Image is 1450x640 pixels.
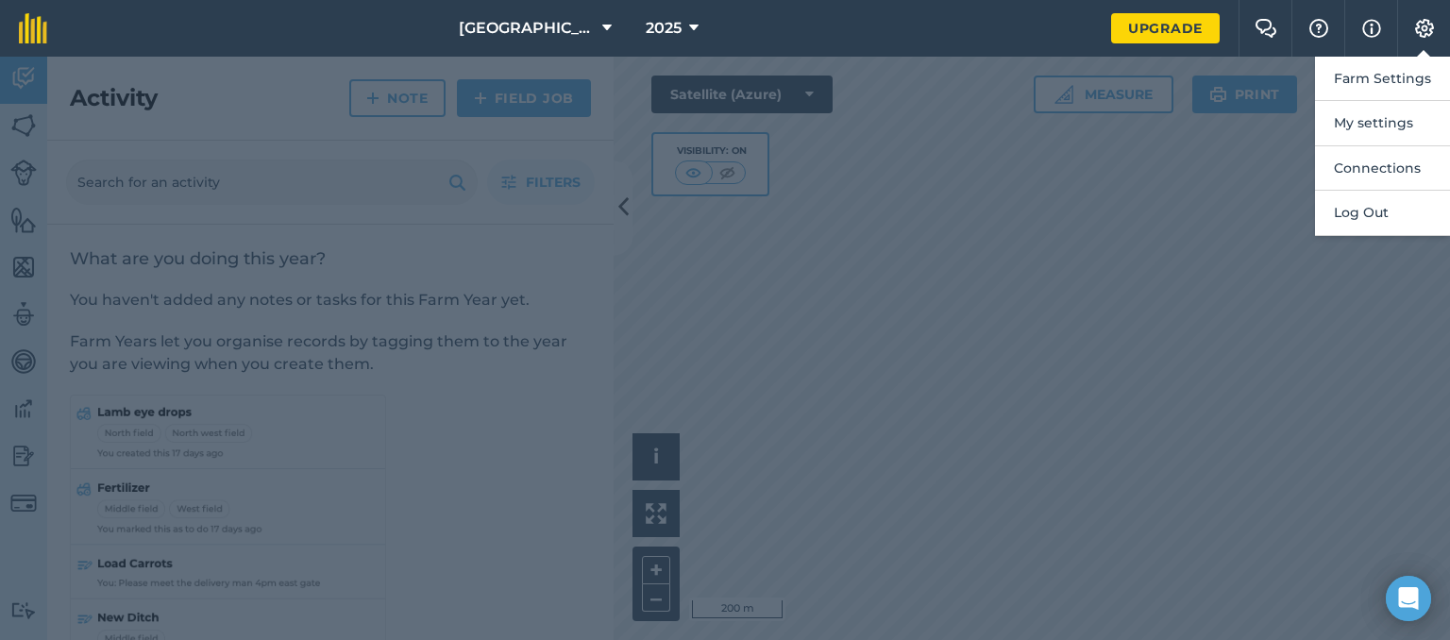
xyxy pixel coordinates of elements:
a: Upgrade [1111,13,1220,43]
img: A cog icon [1413,19,1436,38]
div: Open Intercom Messenger [1386,576,1431,621]
img: svg+xml;base64,PHN2ZyB4bWxucz0iaHR0cDovL3d3dy53My5vcmcvMjAwMC9zdmciIHdpZHRoPSIxNyIgaGVpZ2h0PSIxNy... [1362,17,1381,40]
img: fieldmargin Logo [19,13,47,43]
img: A question mark icon [1307,19,1330,38]
button: My settings [1315,101,1450,145]
button: Farm Settings [1315,57,1450,101]
span: [GEOGRAPHIC_DATA] [459,17,595,40]
button: Log Out [1315,191,1450,235]
button: Connections [1315,146,1450,191]
img: Two speech bubbles overlapping with the left bubble in the forefront [1255,19,1277,38]
span: 2025 [646,17,682,40]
